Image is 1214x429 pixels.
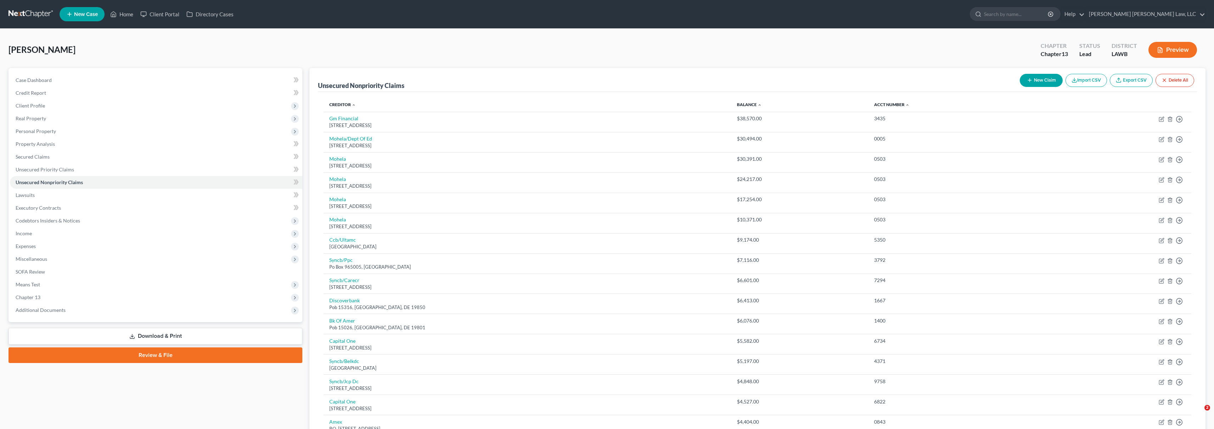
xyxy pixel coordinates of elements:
[329,156,346,162] a: Mohela
[737,418,863,425] div: $4,404.00
[16,281,40,287] span: Means Test
[1190,405,1207,422] iframe: Intercom live chat
[905,103,910,107] i: expand_less
[1204,405,1210,411] span: 2
[16,90,46,96] span: Credit Report
[16,230,32,236] span: Income
[737,358,863,365] div: $5,197.00
[329,196,346,202] a: Mohela
[874,277,1040,284] div: 7294
[329,318,355,324] a: Bk Of Amer
[874,257,1040,264] div: 3792
[16,103,45,109] span: Client Profile
[329,304,726,311] div: Pob 15316, [GEOGRAPHIC_DATA], DE 19850
[737,216,863,223] div: $10,371.00
[10,176,302,189] a: Unsecured Nonpriority Claims
[329,297,360,303] a: Discoverbank
[16,218,80,224] span: Codebtors Insiders & Notices
[737,277,863,284] div: $6,601.00
[737,236,863,243] div: $9,174.00
[874,337,1040,345] div: 6734
[737,135,863,142] div: $30,494.00
[1041,50,1068,58] div: Chapter
[737,102,762,107] a: Balance expand_less
[74,12,98,17] span: New Case
[10,202,302,214] a: Executory Contracts
[329,136,372,142] a: Mohela/Dept Of Ed
[984,7,1049,21] input: Search by name...
[737,115,863,122] div: $38,570.00
[329,324,726,331] div: Pob 15026, [GEOGRAPHIC_DATA], DE 19801
[874,216,1040,223] div: 0503
[874,418,1040,425] div: 0843
[10,138,302,150] a: Property Analysis
[16,128,56,134] span: Personal Property
[737,398,863,405] div: $4,527.00
[874,358,1040,365] div: 4371
[874,176,1040,183] div: 0503
[1156,74,1194,87] button: Delete All
[1041,42,1068,50] div: Chapter
[1065,74,1107,87] button: Import CSV
[329,237,356,243] a: Ccb/Ultamc
[329,176,346,182] a: Mohela
[1110,74,1153,87] a: Export CSV
[1079,42,1100,50] div: Status
[737,176,863,183] div: $24,217.00
[329,264,726,270] div: Po Box 965005, [GEOGRAPHIC_DATA]
[874,317,1040,324] div: 1400
[16,179,83,185] span: Unsecured Nonpriority Claims
[9,44,75,55] span: [PERSON_NAME]
[329,277,359,283] a: Syncb/Carecr
[16,256,47,262] span: Miscellaneous
[137,8,183,21] a: Client Portal
[352,103,356,107] i: expand_less
[1062,50,1068,57] span: 13
[737,378,863,385] div: $4,848.00
[183,8,237,21] a: Directory Cases
[16,77,52,83] span: Case Dashboard
[16,154,50,160] span: Secured Claims
[1061,8,1085,21] a: Help
[737,317,863,324] div: $6,076.00
[10,74,302,87] a: Case Dashboard
[874,378,1040,385] div: 9758
[329,338,356,344] a: Capital One
[329,243,726,250] div: [GEOGRAPHIC_DATA]
[874,196,1040,203] div: 0503
[329,284,726,291] div: [STREET_ADDRESS]
[329,223,726,230] div: [STREET_ADDRESS]
[329,405,726,412] div: [STREET_ADDRESS]
[329,163,726,169] div: [STREET_ADDRESS]
[874,135,1040,142] div: 0005
[874,115,1040,122] div: 3435
[10,265,302,278] a: SOFA Review
[9,347,302,363] a: Review & File
[329,203,726,210] div: [STREET_ADDRESS]
[1020,74,1063,87] button: New Claim
[1148,42,1197,58] button: Preview
[874,155,1040,163] div: 0503
[329,345,726,351] div: [STREET_ADDRESS]
[107,8,137,21] a: Home
[16,205,61,211] span: Executory Contracts
[737,196,863,203] div: $17,254.00
[10,150,302,163] a: Secured Claims
[329,365,726,372] div: [GEOGRAPHIC_DATA]
[16,294,40,300] span: Chapter 13
[737,257,863,264] div: $7,116.00
[737,337,863,345] div: $5,582.00
[10,189,302,202] a: Lawsuits
[329,358,359,364] a: Syncb/Belkdc
[737,297,863,304] div: $6,413.00
[329,102,356,107] a: Creditor expand_less
[329,378,359,384] a: Syncb/Jcp Dc
[1112,50,1137,58] div: LAWB
[329,183,726,189] div: [STREET_ADDRESS]
[329,115,358,121] a: Gm Financial
[757,103,762,107] i: expand_less
[1112,42,1137,50] div: District
[318,81,404,90] div: Unsecured Nonpriority Claims
[9,328,302,345] a: Download & Print
[329,142,726,149] div: [STREET_ADDRESS]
